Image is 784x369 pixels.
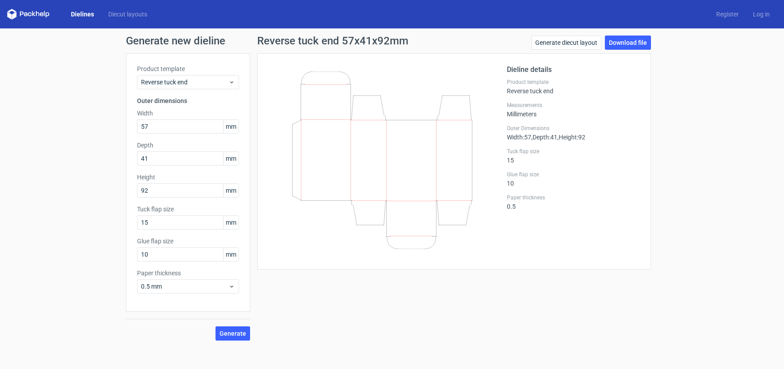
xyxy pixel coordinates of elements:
[137,237,239,246] label: Glue flap size
[64,10,101,19] a: Dielines
[507,79,640,95] div: Reverse tuck end
[137,269,239,278] label: Paper thickness
[101,10,154,19] a: Diecut layouts
[137,109,239,118] label: Width
[507,171,640,187] div: 10
[507,171,640,178] label: Glue flap size
[216,326,250,341] button: Generate
[507,125,640,132] label: Outer Dimensions
[507,148,640,164] div: 15
[507,134,531,141] span: Width : 57
[141,78,228,87] span: Reverse tuck end
[223,120,239,133] span: mm
[605,36,651,50] a: Download file
[220,330,246,337] span: Generate
[531,134,557,141] span: , Depth : 41
[557,134,585,141] span: , Height : 92
[137,96,239,105] h3: Outer dimensions
[223,152,239,165] span: mm
[507,148,640,155] label: Tuck flap size
[137,173,239,182] label: Height
[223,184,239,197] span: mm
[126,36,658,46] h1: Generate new dieline
[137,141,239,150] label: Depth
[507,102,640,118] div: Millimeters
[137,64,239,73] label: Product template
[507,79,640,86] label: Product template
[257,36,408,46] h1: Reverse tuck end 57x41x92mm
[709,10,746,19] a: Register
[223,216,239,229] span: mm
[507,194,640,210] div: 0.5
[141,282,228,291] span: 0.5 mm
[507,64,640,75] h2: Dieline details
[137,205,239,214] label: Tuck flap size
[507,194,640,201] label: Paper thickness
[746,10,777,19] a: Log in
[507,102,640,109] label: Measurements
[223,248,239,261] span: mm
[531,36,601,50] a: Generate diecut layout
